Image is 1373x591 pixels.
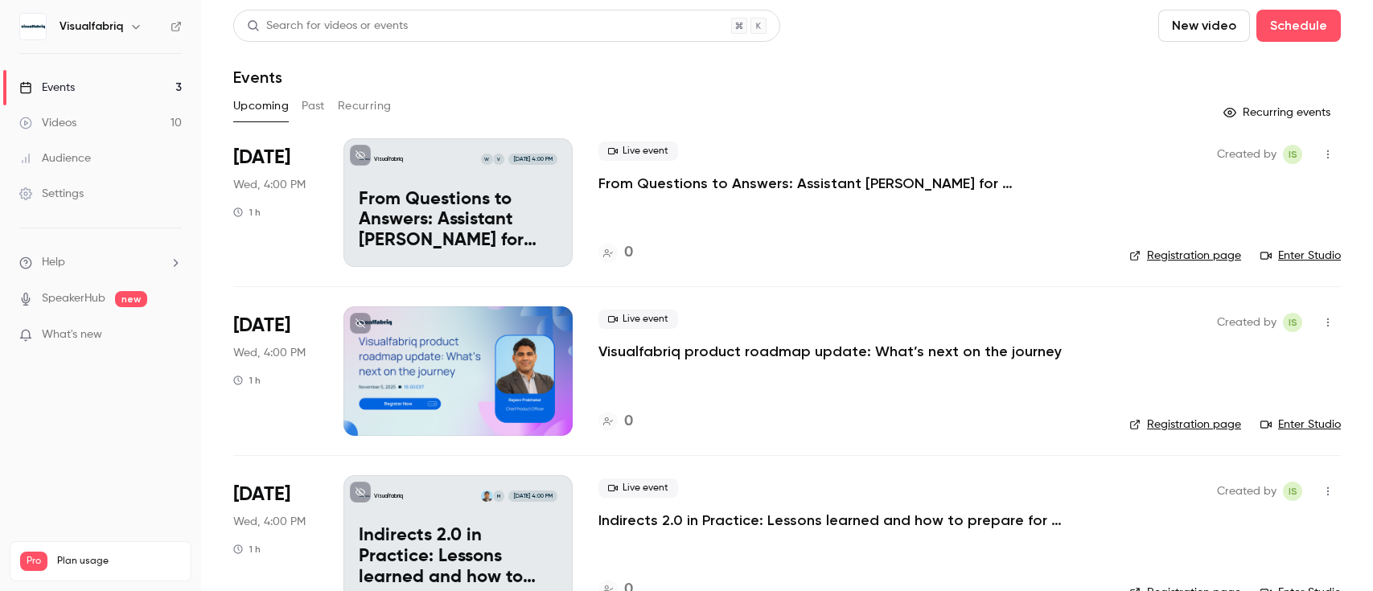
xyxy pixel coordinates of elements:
[598,478,678,498] span: Live event
[233,313,290,339] span: [DATE]
[1217,482,1276,501] span: Created by
[492,153,505,166] div: V
[1158,10,1250,42] button: New video
[233,345,306,361] span: Wed, 4:00 PM
[1289,482,1297,501] span: IS
[359,190,557,252] p: From Questions to Answers: Assistant [PERSON_NAME] for Visualfabriq Partners
[233,374,261,387] div: 1 h
[115,291,147,307] span: new
[233,206,261,219] div: 1 h
[1216,100,1341,125] button: Recurring events
[1217,313,1276,332] span: Created by
[1289,313,1297,332] span: IS
[338,93,392,119] button: Recurring
[233,482,290,507] span: [DATE]
[1283,313,1302,332] span: Itamar Seligsohn
[60,18,123,35] h6: Visualfabriq
[598,242,633,264] a: 0
[1289,145,1297,164] span: IS
[233,177,306,193] span: Wed, 4:00 PM
[1283,145,1302,164] span: Itamar Seligsohn
[598,511,1081,530] a: Indirects 2.0 in Practice: Lessons learned and how to prepare for success
[57,555,181,568] span: Plan usage
[624,242,633,264] h4: 0
[20,552,47,571] span: Pro
[19,150,91,166] div: Audience
[343,138,573,267] a: From Questions to Answers: Assistant Mike for Visualfabriq PartnersVisualfabriqVW[DATE] 4:00 PMFr...
[302,93,325,119] button: Past
[233,68,282,87] h1: Events
[233,306,318,435] div: Nov 5 Wed, 4:00 PM (Europe/Amsterdam)
[233,514,306,530] span: Wed, 4:00 PM
[359,526,557,588] p: Indirects 2.0 in Practice: Lessons learned and how to prepare for success
[374,492,403,500] p: Visualfabriq
[598,342,1062,361] a: Visualfabriq product roadmap update: What’s next on the journey
[598,142,678,161] span: Live event
[42,290,105,307] a: SpeakerHub
[233,543,261,556] div: 1 h
[1283,482,1302,501] span: Itamar Seligsohn
[162,328,182,343] iframe: Noticeable Trigger
[508,490,557,502] span: [DATE] 4:00 PM
[233,138,318,267] div: Oct 22 Wed, 4:00 PM (Europe/Amsterdam)
[624,411,633,433] h4: 0
[374,155,403,163] p: Visualfabriq
[492,490,505,503] div: M
[233,145,290,170] span: [DATE]
[1217,145,1276,164] span: Created by
[19,186,84,202] div: Settings
[19,80,75,96] div: Events
[247,18,408,35] div: Search for videos or events
[508,154,557,165] span: [DATE] 4:00 PM
[1256,10,1341,42] button: Schedule
[19,254,182,271] li: help-dropdown-opener
[19,115,76,131] div: Videos
[598,411,633,433] a: 0
[20,14,46,39] img: Visualfabriq
[42,326,102,343] span: What's new
[1129,417,1241,433] a: Registration page
[480,153,493,166] div: W
[1260,248,1341,264] a: Enter Studio
[42,254,65,271] span: Help
[598,310,678,329] span: Live event
[481,490,492,502] img: Rajeev Prabhakar
[1260,417,1341,433] a: Enter Studio
[1129,248,1241,264] a: Registration page
[598,174,1081,193] a: From Questions to Answers: Assistant [PERSON_NAME] for Visualfabriq Partners
[233,93,289,119] button: Upcoming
